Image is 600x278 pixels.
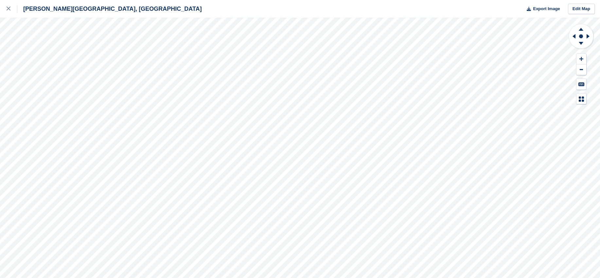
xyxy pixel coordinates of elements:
button: Zoom Out [576,64,586,75]
button: Export Image [523,4,560,14]
button: Zoom In [576,54,586,64]
div: [PERSON_NAME][GEOGRAPHIC_DATA], [GEOGRAPHIC_DATA] [17,5,202,13]
button: Map Legend [576,94,586,104]
span: Export Image [533,6,560,12]
button: Keyboard Shortcuts [576,79,586,90]
a: Edit Map [568,4,595,14]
